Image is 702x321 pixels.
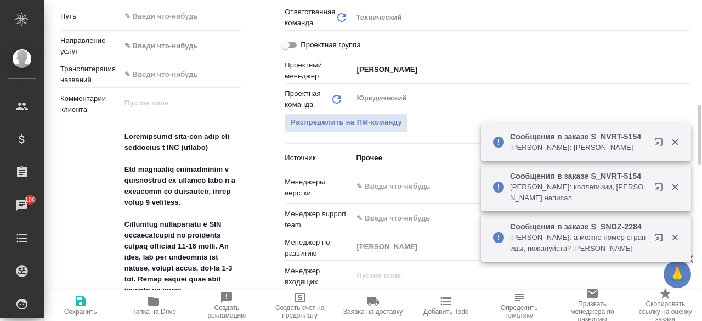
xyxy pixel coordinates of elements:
button: Создать рекламацию [190,290,263,321]
input: ✎ Введи что-нибудь [355,180,650,193]
div: Прочее [352,149,690,167]
p: Сообщения в заказе S_NVRT-5154 [510,131,647,142]
button: Закрыть [664,137,686,147]
div: ✎ Введи что-нибудь [124,41,228,52]
button: Открыть в новой вкладке [648,227,674,253]
a: 100 [3,192,41,219]
p: Менеджер support team [285,209,352,230]
input: ✎ Введи что-нибудь [121,66,241,82]
p: [PERSON_NAME]: коллегииии, [PERSON_NAME] написал [510,182,647,204]
span: В заказе уже есть ответственный ПМ или ПМ группа [285,113,408,132]
p: Менеджер по развитию [285,237,352,259]
p: Сообщения в заказе S_NVRT-5154 [510,171,647,182]
button: Открыть в новой вкладке [648,131,674,157]
p: Направление услуг [60,35,121,57]
button: Создать счет на предоплату [263,290,336,321]
button: Открыть в новой вкладке [648,176,674,202]
button: Закрыть [664,182,686,192]
p: Менеджер входящих [285,266,352,288]
div: Технический [352,8,690,27]
span: Папка на Drive [131,308,176,316]
span: Создать счет на предоплату [270,304,330,319]
input: Пустое поле [355,268,664,281]
p: Транслитерация названий [60,64,121,86]
button: Закрыть [664,233,686,243]
button: Open [684,69,686,71]
span: Проектная группа [301,40,360,50]
button: Добавить Todo [410,290,483,321]
span: Добавить Todo [423,308,468,316]
p: Путь [60,11,121,22]
p: [PERSON_NAME]: а можно номер страницы, пожалуйста? [PERSON_NAME] [510,232,647,254]
input: ✎ Введи что-нибудь [355,211,650,224]
p: Сообщения в заказе S_SNDZ-2284 [510,221,647,232]
button: Папка на Drive [117,290,190,321]
span: Создать рекламацию [197,304,257,319]
p: [PERSON_NAME]: [PERSON_NAME] [510,142,647,153]
p: Комментарии клиента [60,93,121,115]
span: Сохранить [64,308,97,316]
p: Проектная команда [285,88,330,110]
p: Источник [285,153,352,164]
p: Ответственная команда [285,7,335,29]
span: Заявка на доставку [343,308,403,316]
input: ✎ Введи что-нибудь [121,8,241,24]
button: Сохранить [44,290,117,321]
button: Распределить на ПМ-команду [285,113,408,132]
span: 100 [18,194,43,205]
span: Распределить на ПМ-команду [291,116,402,129]
button: Заявка на доставку [336,290,409,321]
p: Менеджеры верстки [285,177,352,199]
div: ✎ Введи что-нибудь [121,37,241,55]
p: Проектный менеджер [285,60,352,82]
